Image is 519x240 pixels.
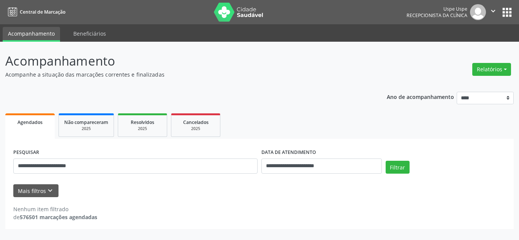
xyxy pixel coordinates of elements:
[123,126,161,132] div: 2025
[5,71,361,78] p: Acompanhe a situação das marcações correntes e finalizadas
[13,147,39,158] label: PESQUISAR
[489,7,497,15] i: 
[500,6,514,19] button: apps
[20,9,65,15] span: Central de Marcação
[5,52,361,71] p: Acompanhamento
[407,12,467,19] span: Recepcionista da clínica
[13,205,97,213] div: Nenhum item filtrado
[17,119,43,125] span: Agendados
[20,213,97,221] strong: 576501 marcações agendadas
[64,126,108,132] div: 2025
[472,63,511,76] button: Relatórios
[261,147,316,158] label: DATA DE ATENDIMENTO
[183,119,209,125] span: Cancelados
[68,27,111,40] a: Beneficiários
[13,213,97,221] div: de
[486,4,500,20] button: 
[407,6,467,12] div: Uspe Uspe
[5,6,65,18] a: Central de Marcação
[64,119,108,125] span: Não compareceram
[177,126,215,132] div: 2025
[13,184,59,198] button: Mais filtroskeyboard_arrow_down
[387,92,454,101] p: Ano de acompanhamento
[46,187,54,195] i: keyboard_arrow_down
[131,119,154,125] span: Resolvidos
[470,4,486,20] img: img
[3,27,60,42] a: Acompanhamento
[386,161,410,174] button: Filtrar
